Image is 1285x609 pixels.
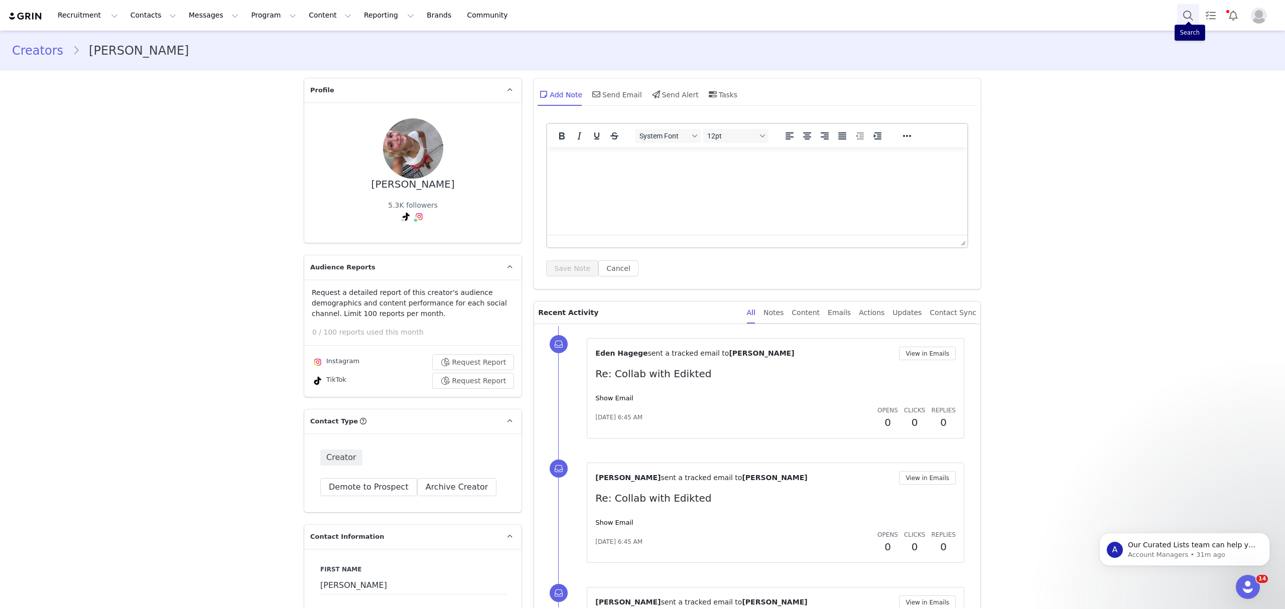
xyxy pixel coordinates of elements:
button: Profile [1245,8,1277,24]
span: Contact Type [310,416,358,426]
label: First Name [320,565,505,574]
img: eabf898e-e5e4-4814-af5e-1b2516090000.jpg [383,118,443,179]
span: Opens [877,531,898,538]
span: [PERSON_NAME] [742,474,807,482]
button: View in Emails [899,595,956,609]
img: instagram.svg [415,213,423,221]
div: 5.3K followers [388,200,438,211]
button: View in Emails [899,471,956,485]
div: All [747,301,755,324]
span: sent a tracked email to [648,349,729,357]
div: Content [792,301,820,324]
button: Increase indent [869,129,886,143]
a: Creators [12,42,72,60]
a: Tasks [1200,4,1222,27]
span: [PERSON_NAME] [595,598,661,606]
span: [PERSON_NAME] [742,598,807,606]
iframe: Rich Text Area [547,147,967,235]
span: 12pt [707,132,756,140]
h2: 0 [931,539,956,554]
div: Notes [763,301,784,324]
div: Emails [828,301,851,324]
span: [PERSON_NAME] [595,474,661,482]
button: Demote to Prospect [320,478,417,496]
h2: 0 [931,415,956,430]
button: Recruitment [52,4,124,27]
h2: 0 [877,415,898,430]
button: Reporting [358,4,420,27]
div: Instagram [312,356,359,368]
button: Messages [183,4,244,27]
p: Re: Collab with Edikted [595,366,956,381]
h2: 0 [877,539,898,554]
div: Send Email [590,82,642,106]
a: Brands [421,4,460,27]
div: Tasks [707,82,738,106]
h2: 0 [904,539,925,554]
img: instagram.svg [314,358,322,366]
button: Bold [553,129,570,143]
span: [DATE] 6:45 AM [595,413,642,422]
button: Request Report [432,354,515,370]
button: Contacts [124,4,182,27]
span: Replies [931,407,956,414]
button: Notifications [1222,4,1244,27]
button: Program [245,4,302,27]
button: Font sizes [703,129,768,143]
img: grin logo [8,12,43,21]
span: Audience Reports [310,262,375,272]
button: Italic [571,129,588,143]
span: Eden Hagege [595,349,648,357]
div: Add Note [538,82,582,106]
div: [PERSON_NAME] [371,179,455,190]
span: Replies [931,531,956,538]
span: Clicks [904,531,925,538]
iframe: Intercom notifications message [1084,512,1285,582]
button: Search [1177,4,1199,27]
div: Send Alert [650,82,699,106]
button: Fonts [635,129,701,143]
div: Press the Up and Down arrow keys to resize the editor. [957,235,967,247]
p: Recent Activity [538,301,738,324]
span: sent a tracked email to [661,598,742,606]
p: 0 / 100 reports used this month [312,327,522,338]
img: placeholder-profile.jpg [1251,8,1267,24]
span: Profile [310,85,334,95]
span: Contact Information [310,532,384,542]
p: Re: Collab with Edikted [595,491,956,506]
button: Justify [834,129,851,143]
button: Reveal or hide additional toolbar items [898,129,916,143]
span: Clicks [904,407,925,414]
button: Decrease indent [851,129,868,143]
span: [DATE] 6:45 AM [595,537,642,546]
div: Contact Sync [930,301,976,324]
button: View in Emails [899,347,956,360]
button: Archive Creator [417,478,497,496]
button: Cancel [598,260,638,276]
button: Align center [799,129,816,143]
h2: 0 [904,415,925,430]
button: Save Note [546,260,598,276]
iframe: Intercom live chat [1236,575,1260,599]
span: [PERSON_NAME] [729,349,794,357]
button: Content [303,4,357,27]
span: Creator [320,449,362,466]
a: Community [461,4,519,27]
span: System Font [639,132,689,140]
div: Updates [892,301,922,324]
button: Request Report [432,373,515,389]
button: Strikethrough [606,129,623,143]
button: Underline [588,129,605,143]
a: Show Email [595,394,633,402]
div: TikTok [312,375,346,387]
span: 14 [1256,575,1268,583]
button: Align left [781,129,798,143]
span: Opens [877,407,898,414]
div: Actions [859,301,884,324]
